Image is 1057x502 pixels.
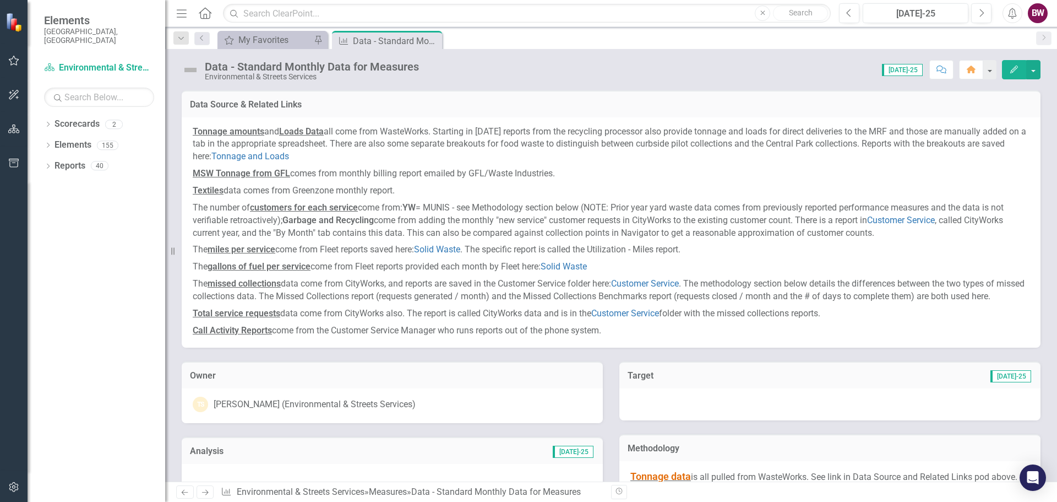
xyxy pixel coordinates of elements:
a: Environmental & Streets Services [44,62,154,74]
a: Solid Waste [414,244,460,255]
button: BW [1028,3,1048,23]
h3: Owner [190,371,595,381]
h3: Analysis [190,446,370,456]
div: Open Intercom Messenger [1020,465,1046,491]
a: Reports [55,160,85,172]
button: Search [773,6,828,21]
div: Data - Standard Monthly Data for Measures [411,487,581,497]
small: [GEOGRAPHIC_DATA], [GEOGRAPHIC_DATA] [44,27,154,45]
div: [DATE]-25 [867,7,965,20]
u: gallons of fuel per service [208,261,310,272]
a: Environmental & Streets Services [237,487,364,497]
u: Textiles [193,185,224,196]
img: Not Defined [182,61,199,79]
div: 2 [105,120,123,129]
a: Measures [369,487,407,497]
span: [DATE]-25 [553,446,593,458]
button: [DATE]-25 [863,3,968,23]
h3: Data Source & Related Links [190,100,1032,110]
p: The come from Fleet reports provided each month by Fleet here: [193,258,1029,276]
a: My Favorites [220,33,311,47]
p: come from the Customer Service Manager who runs reports out of the phone system. [193,322,1029,337]
a: Customer Service [611,278,679,289]
a: Solid Waste [541,261,587,272]
span: [DATE]-25 [882,64,923,76]
div: Data - Standard Monthly Data for Measures [205,61,419,73]
u: Call Activity Reports [193,325,272,336]
div: My Favorites [238,33,311,47]
u: missed collections [208,278,281,289]
strong: MSW Tonnage from GFL [193,168,290,179]
strong: Garbage and Recycling [282,215,374,225]
div: » » [221,486,603,499]
h3: Target [628,371,782,381]
span: [DATE]-25 [990,370,1031,382]
p: data comes from Greenzone monthly report. [193,182,1029,199]
p: data come from CityWorks also. The report is called CityWorks data and is in the folder with the ... [193,305,1029,322]
u: customers for each service [250,202,358,213]
a: Customer Service [867,215,935,225]
u: Loads Data [279,126,324,137]
img: ClearPoint Strategy [6,13,25,32]
u: miles per service [208,244,275,255]
div: Data - Standard Monthly Data for Measures [353,34,439,48]
div: 155 [97,141,118,150]
p: is all pulled from WasteWorks. See link in Data Source and Related Links pod above. [630,469,1029,486]
p: comes from monthly billing report emailed by GFL/Waste Industries. [193,165,1029,182]
input: Search ClearPoint... [223,4,831,23]
u: Tonnage amounts [193,126,264,137]
p: and all come from WasteWorks. Starting in [DATE] reports from the recycling processor also provid... [193,126,1029,166]
a: Tonnage and Loads [211,151,289,161]
span: Tonnage data [630,471,691,482]
p: The data come from CityWorks, and reports are saved in the Customer Service folder here: . The me... [193,276,1029,305]
h3: Methodology [628,444,1032,454]
input: Search Below... [44,88,154,107]
span: Search [789,8,813,17]
div: [PERSON_NAME] (Environmental & Streets Services) [214,398,416,411]
p: The number of come from: = MUNIS - see Methodology section below (NOTE: Prior year yard waste dat... [193,199,1029,242]
a: Customer Service [591,308,659,319]
a: Elements [55,139,91,152]
div: 40 [91,161,108,171]
p: The come from Fleet reports saved here: . The specific report is called the Utilization - Miles r... [193,241,1029,258]
div: TS [193,397,208,412]
span: Elements [44,14,154,27]
a: Scorecards [55,118,100,131]
u: Total service requests [193,308,280,319]
strong: YW [402,202,416,213]
div: Environmental & Streets Services [205,73,419,81]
